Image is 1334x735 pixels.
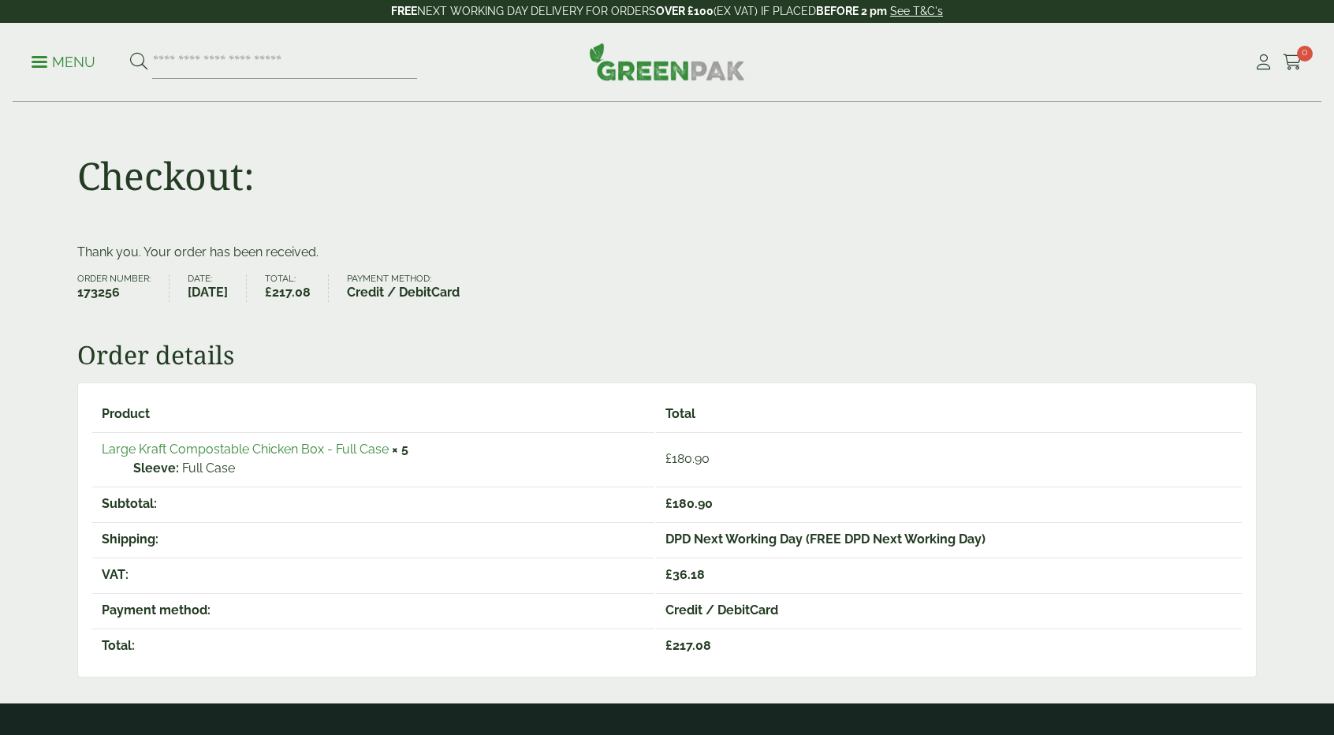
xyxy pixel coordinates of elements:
th: Subtotal: [92,487,654,520]
th: Product [92,397,654,431]
span: £ [665,451,672,466]
h2: Order details [77,340,1257,370]
span: 180.90 [665,496,713,511]
span: 36.18 [665,567,705,582]
td: Credit / DebitCard [656,593,1242,627]
span: £ [665,496,673,511]
span: £ [265,285,272,300]
strong: 173256 [77,283,151,302]
span: £ [665,638,673,653]
a: Large Kraft Compostable Chicken Box - Full Case [102,442,389,457]
p: Full Case [133,459,645,478]
li: Payment method: [347,274,478,302]
img: GreenPak Supplies [589,43,745,80]
th: Total [656,397,1242,431]
i: My Account [1254,54,1273,70]
span: £ [665,567,673,582]
p: Menu [32,53,95,72]
span: 217.08 [665,638,711,653]
th: Total: [92,629,654,662]
strong: BEFORE 2 pm [816,5,887,17]
td: DPD Next Working Day (FREE DPD Next Working Day) [656,522,1242,556]
h1: Checkout: [77,153,255,199]
li: Date: [188,274,247,302]
li: Order number: [77,274,170,302]
a: Menu [32,53,95,69]
span: 0 [1297,46,1313,62]
strong: [DATE] [188,283,228,302]
a: See T&C's [890,5,943,17]
bdi: 180.90 [665,451,710,466]
strong: Credit / DebitCard [347,283,460,302]
strong: × 5 [392,442,408,457]
th: Shipping: [92,522,654,556]
strong: OVER £100 [656,5,714,17]
strong: Sleeve: [133,459,179,478]
li: Total: [265,274,330,302]
i: Cart [1283,54,1302,70]
p: Thank you. Your order has been received. [77,243,1257,262]
bdi: 217.08 [265,285,311,300]
a: 0 [1283,50,1302,74]
strong: FREE [391,5,417,17]
th: Payment method: [92,593,654,627]
th: VAT: [92,558,654,591]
